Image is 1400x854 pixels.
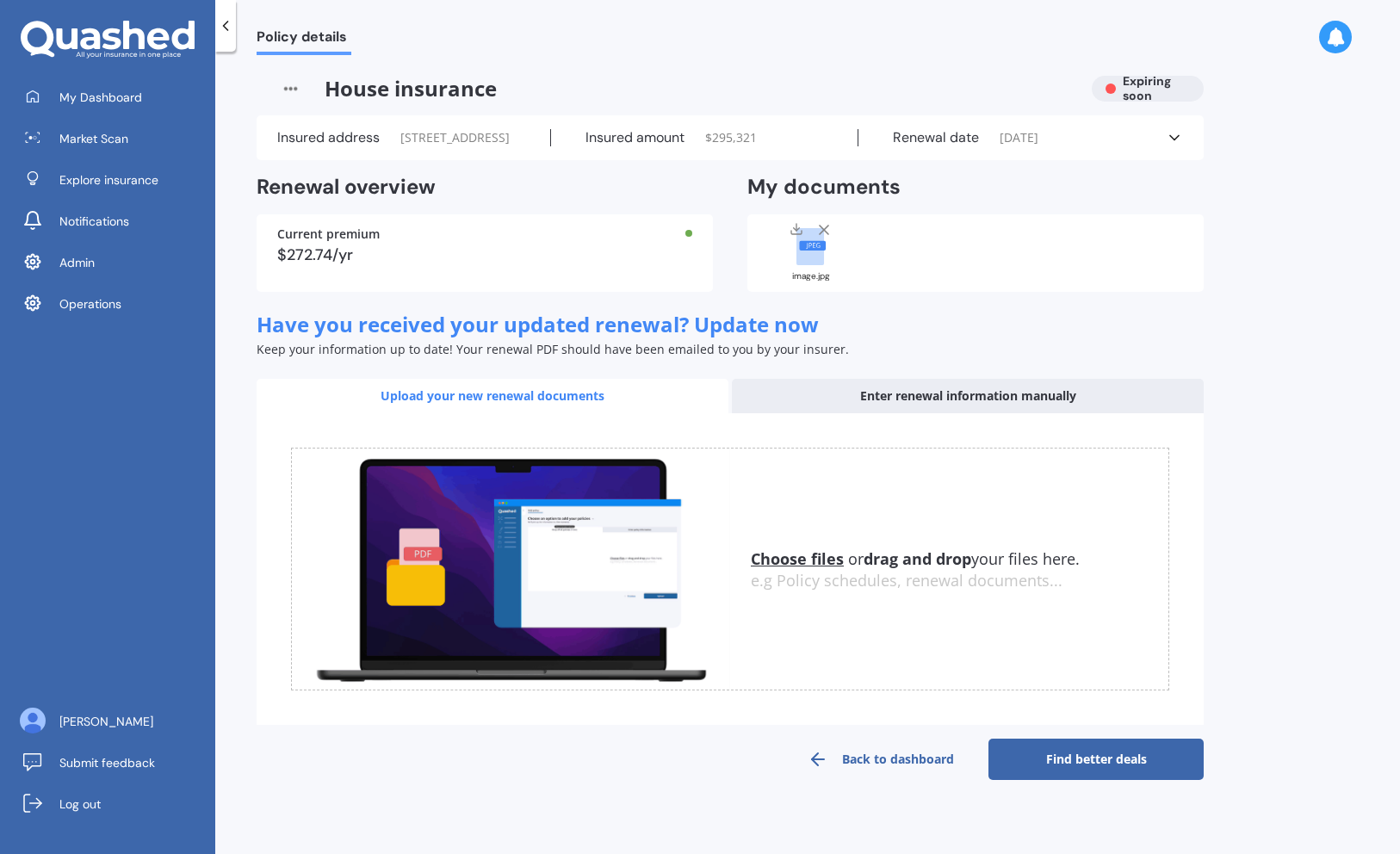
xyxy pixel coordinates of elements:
[13,704,215,739] a: [PERSON_NAME]
[768,272,854,281] div: image.jpg
[732,379,1204,413] div: Enter renewal information manually
[13,204,215,238] a: Notifications
[292,449,730,690] img: upload.de96410c8ce839c3fdd5.gif
[257,341,849,357] span: Keep your information up to date! Your renewal PDF should have been emailed to you by your insurer.
[257,310,819,338] span: Have you received your updated renewal? Update now
[751,548,844,569] u: Choose files
[13,121,215,156] a: Market Scan
[13,787,215,821] a: Log out
[751,572,1168,591] div: e.g Policy schedules, renewal documents...
[773,739,988,780] a: Back to dashboard
[400,129,510,146] span: [STREET_ADDRESS]
[59,130,128,147] span: Market Scan
[13,287,215,321] a: Operations
[59,89,142,106] span: My Dashboard
[13,746,215,780] a: Submit feedback
[257,379,728,413] div: Upload your new renewal documents
[705,129,757,146] span: $ 295,321
[13,163,215,197] a: Explore insurance
[585,129,685,146] label: Insured amount
[257,174,713,201] h2: Renewal overview
[20,708,46,733] img: ALV-UjU6YHOUIM1AGx_4vxbOkaOq-1eqc8a3URkVIJkc_iWYmQ98kTe7fc9QMVOBV43MoXmOPfWPN7JjnmUwLuIGKVePaQgPQ...
[13,245,215,280] a: Admin
[277,228,692,240] div: Current premium
[59,713,153,730] span: [PERSON_NAME]
[59,754,155,771] span: Submit feedback
[257,28,351,52] span: Policy details
[988,739,1204,780] a: Find better deals
[59,795,101,813] span: Log out
[893,129,979,146] label: Renewal date
[257,76,1078,102] span: House insurance
[1000,129,1038,146] span: [DATE]
[864,548,971,569] b: drag and drop
[59,213,129,230] span: Notifications
[59,254,95,271] span: Admin
[13,80,215,114] a: My Dashboard
[751,548,1080,569] span: or your files here.
[59,171,158,189] span: Explore insurance
[277,129,380,146] label: Insured address
[59,295,121,313] span: Operations
[277,247,692,263] div: $272.74/yr
[257,76,325,102] img: other-insurer.png
[747,174,901,201] h2: My documents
